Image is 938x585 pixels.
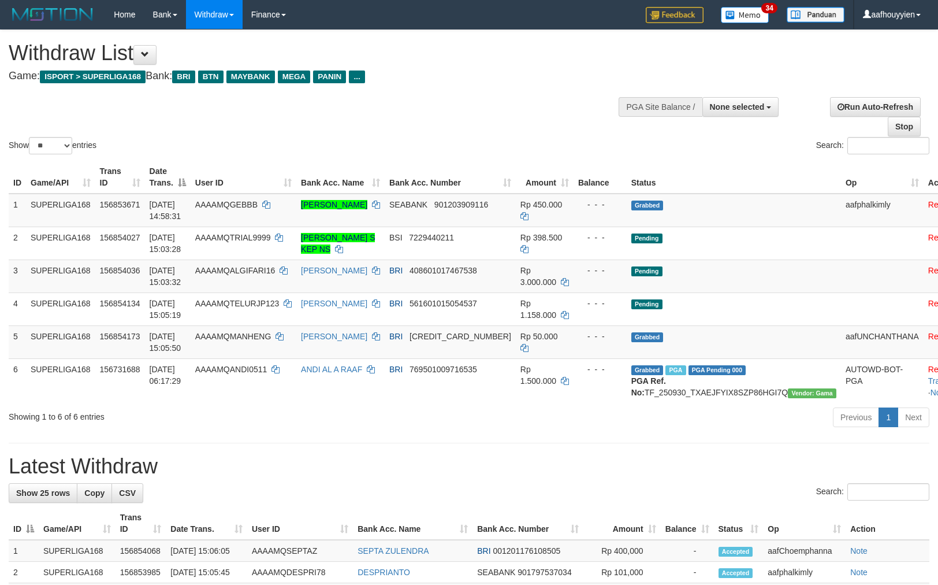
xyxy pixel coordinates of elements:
[9,358,26,403] td: 6
[389,200,427,209] span: SEABANK
[301,233,375,254] a: [PERSON_NAME] S KEP NS
[583,562,661,583] td: Rp 101,000
[191,161,296,194] th: User ID: activate to sort column ascending
[100,299,140,308] span: 156854134
[349,71,364,83] span: ...
[850,546,868,556] a: Note
[879,408,898,427] a: 1
[493,546,560,556] span: Copy 001201176108505 to clipboard
[631,376,666,397] b: PGA Ref. No:
[9,292,26,325] td: 4
[195,200,258,209] span: AAAAMQGEBBB
[477,546,490,556] span: BRI
[9,540,39,562] td: 1
[661,562,714,583] td: -
[150,233,181,254] span: [DATE] 15:03:28
[850,568,868,577] a: Note
[631,332,664,342] span: Grabbed
[195,266,276,275] span: AAAAMQALGIFARI16
[195,233,271,242] span: AAAAMQTRIAL9999
[631,234,662,243] span: Pending
[888,117,921,136] a: Stop
[9,562,39,583] td: 2
[410,332,511,341] span: Copy 177201002106533 to clipboard
[516,161,574,194] th: Amount: activate to sort column ascending
[100,365,140,374] span: 156731688
[150,332,181,353] span: [DATE] 15:05:50
[301,332,367,341] a: [PERSON_NAME]
[119,488,136,498] span: CSV
[646,7,703,23] img: Feedback.jpg
[9,406,382,423] div: Showing 1 to 6 of 6 entries
[9,6,96,23] img: MOTION_logo.png
[77,483,112,503] a: Copy
[385,161,516,194] th: Bank Acc. Number: activate to sort column ascending
[296,161,385,194] th: Bank Acc. Name: activate to sort column ascending
[26,161,95,194] th: Game/API: activate to sort column ascending
[9,507,39,540] th: ID: activate to sort column descending
[26,358,95,403] td: SUPERLIGA168
[583,507,661,540] th: Amount: activate to sort column ascending
[26,227,95,260] td: SUPERLIGA168
[841,194,924,227] td: aafphalkimly
[719,568,753,578] span: Accepted
[763,507,846,540] th: Op: activate to sort column ascending
[301,299,367,308] a: [PERSON_NAME]
[841,325,924,358] td: aafUNCHANTHANA
[434,200,488,209] span: Copy 901203909116 to clipboard
[710,102,765,112] span: None selected
[198,71,224,83] span: BTN
[9,483,77,503] a: Show 25 rows
[100,200,140,209] span: 156853671
[111,483,143,503] a: CSV
[631,299,662,309] span: Pending
[195,332,271,341] span: AAAAMQMANHENG
[150,266,181,287] span: [DATE] 15:03:32
[116,562,166,583] td: 156853985
[247,507,353,540] th: User ID: activate to sort column ascending
[26,325,95,358] td: SUPERLIGA168
[247,562,353,583] td: AAAAMQDESPRI78
[410,266,477,275] span: Copy 408601017467538 to clipboard
[39,540,116,562] td: SUPERLIGA168
[841,358,924,403] td: AUTOWD-BOT-PGA
[389,233,403,242] span: BSI
[39,507,116,540] th: Game/API: activate to sort column ascending
[353,507,472,540] th: Bank Acc. Name: activate to sort column ascending
[16,488,70,498] span: Show 25 rows
[578,298,622,309] div: - - -
[816,137,929,154] label: Search:
[841,161,924,194] th: Op: activate to sort column ascending
[833,408,879,427] a: Previous
[763,540,846,562] td: aafChoemphanna
[714,507,764,540] th: Status: activate to sort column ascending
[661,540,714,562] td: -
[9,161,26,194] th: ID
[301,266,367,275] a: [PERSON_NAME]
[116,540,166,562] td: 156854068
[301,200,367,209] a: [PERSON_NAME]
[578,331,622,342] div: - - -
[787,7,844,23] img: panduan.png
[631,266,662,276] span: Pending
[166,540,247,562] td: [DATE] 15:06:05
[301,365,362,374] a: ANDI AL A RAAF
[9,455,929,478] h1: Latest Withdraw
[477,568,515,577] span: SEABANK
[583,540,661,562] td: Rp 400,000
[95,161,145,194] th: Trans ID: activate to sort column ascending
[150,200,181,221] span: [DATE] 14:58:31
[26,292,95,325] td: SUPERLIGA168
[358,568,410,577] a: DESPRIANTO
[172,71,195,83] span: BRI
[410,299,477,308] span: Copy 561601015054537 to clipboard
[145,161,191,194] th: Date Trans.: activate to sort column descending
[39,562,116,583] td: SUPERLIGA168
[410,365,477,374] span: Copy 769501009716535 to clipboard
[702,97,779,117] button: None selected
[100,332,140,341] span: 156854173
[195,365,267,374] span: AAAAMQANDI0511
[358,546,429,556] a: SEPTA ZULENDRA
[247,540,353,562] td: AAAAMQSEPTAZ
[472,507,583,540] th: Bank Acc. Number: activate to sort column ascending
